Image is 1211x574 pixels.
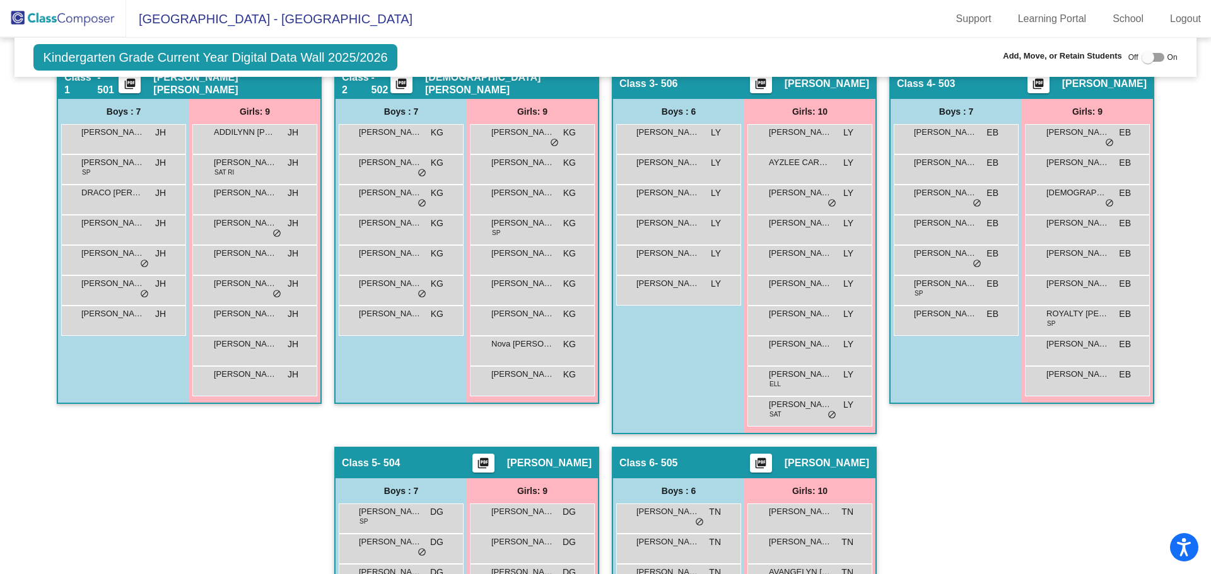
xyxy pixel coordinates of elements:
[915,289,923,298] span: SP
[272,229,281,239] span: do_not_disturb_alt
[785,77,869,90] span: [PERSON_NAME]
[1119,187,1131,200] span: EB
[769,187,832,199] span: [PERSON_NAME]
[1046,247,1109,260] span: [PERSON_NAME]
[843,247,853,260] span: LY
[1119,277,1131,290] span: EB
[655,77,677,90] span: - 506
[750,454,772,473] button: Print Students Details
[655,457,677,469] span: - 505
[214,338,277,350] span: [PERSON_NAME]
[491,126,554,139] span: [PERSON_NAME]
[914,217,977,229] span: [PERSON_NAME]
[932,77,955,90] span: - 503
[214,126,277,139] span: ADDILYNN [PERSON_NAME]
[359,536,422,548] span: [PERSON_NAME]
[695,517,704,527] span: do_not_disturb_alt
[986,126,998,139] span: EB
[336,478,467,503] div: Boys : 7
[828,410,836,420] span: do_not_disturb_alt
[507,457,592,469] span: [PERSON_NAME]
[288,338,298,351] span: JH
[1119,338,1131,351] span: EB
[431,126,443,139] span: KG
[636,217,699,229] span: [PERSON_NAME]
[119,74,141,93] button: Print Students Details
[1046,187,1109,199] span: [DEMOGRAPHIC_DATA][PERSON_NAME]
[636,505,699,518] span: [PERSON_NAME]
[155,307,166,321] span: JH
[272,289,281,299] span: do_not_disturb_alt
[359,247,422,260] span: [PERSON_NAME]
[897,77,932,90] span: Class 4
[946,9,1002,29] a: Support
[711,217,721,230] span: LY
[1046,126,1109,139] span: [PERSON_NAME]
[563,156,576,169] span: KG
[418,198,426,209] span: do_not_disturb_alt
[1031,77,1046,95] mat-icon: picture_as_pdf
[769,277,832,290] span: [PERSON_NAME]
[841,536,853,549] span: TN
[64,71,97,96] span: Class 1
[288,217,298,230] span: JH
[214,307,277,320] span: [PERSON_NAME]
[1119,247,1131,260] span: EB
[563,187,576,200] span: KG
[750,74,772,93] button: Print Students Details
[986,187,998,200] span: EB
[155,126,166,139] span: JH
[1128,52,1138,63] span: Off
[1022,99,1153,124] div: Girls: 9
[491,536,554,548] span: [PERSON_NAME]
[563,505,576,519] span: DG
[769,247,832,260] span: [PERSON_NAME]
[342,457,377,469] span: Class 5
[843,126,853,139] span: LY
[359,217,422,229] span: [PERSON_NAME]
[563,368,576,381] span: KG
[418,168,426,178] span: do_not_disturb_alt
[563,338,576,351] span: KG
[491,368,554,381] span: [PERSON_NAME]
[563,217,576,230] span: KG
[563,536,576,549] span: DG
[563,277,576,290] span: KG
[288,307,298,321] span: JH
[1105,198,1114,209] span: do_not_disturb_alt
[288,277,298,290] span: JH
[843,187,853,200] span: LY
[744,478,875,503] div: Girls: 10
[472,454,494,473] button: Print Students Details
[1062,77,1147,90] span: [PERSON_NAME]
[1119,156,1131,169] span: EB
[418,289,426,299] span: do_not_disturb_alt
[636,156,699,169] span: [PERSON_NAME]
[155,187,166,200] span: JH
[1003,50,1122,62] span: Add, Move, or Retain Students
[619,77,655,90] span: Class 3
[563,126,576,139] span: KG
[431,187,443,200] span: KG
[636,126,699,139] span: [PERSON_NAME]
[711,126,721,139] span: LY
[390,74,412,93] button: Print Students Details
[82,168,90,177] span: SP
[1047,319,1055,328] span: SP
[288,126,298,139] span: JH
[431,217,443,230] span: KG
[377,457,400,469] span: - 504
[841,505,853,519] span: TN
[1119,368,1131,381] span: EB
[711,156,721,169] span: LY
[613,478,744,503] div: Boys : 6
[769,307,832,320] span: [PERSON_NAME]
[288,187,298,200] span: JH
[58,99,189,124] div: Boys : 7
[711,277,721,290] span: LY
[359,505,422,518] span: [PERSON_NAME]
[214,156,277,169] span: [PERSON_NAME]
[81,217,144,229] span: [PERSON_NAME]
[418,548,426,558] span: do_not_disturb_alt
[914,187,977,199] span: [PERSON_NAME]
